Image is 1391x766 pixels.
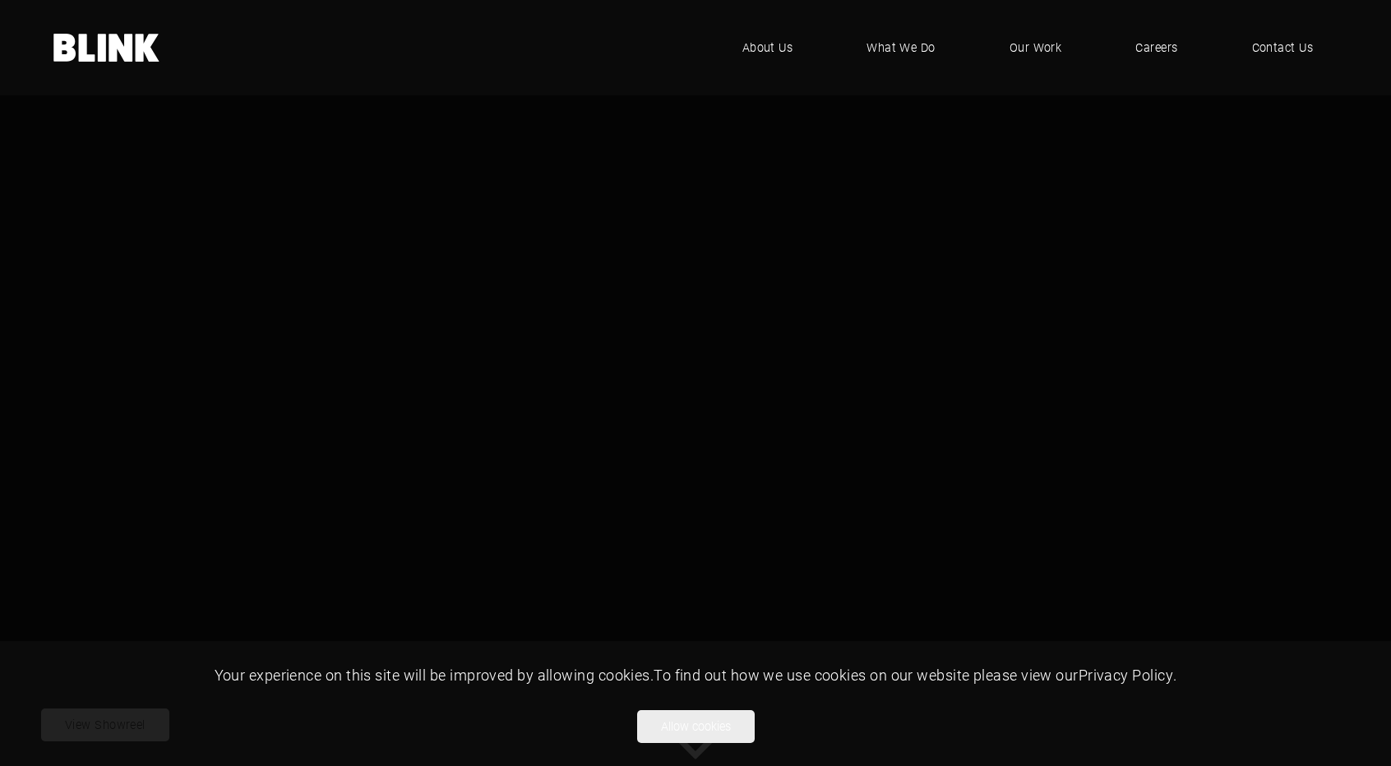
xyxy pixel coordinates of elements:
span: About Us [742,39,793,57]
a: Contact Us [1227,23,1338,72]
span: Our Work [1010,39,1062,57]
span: What We Do [866,39,936,57]
span: Contact Us [1252,39,1314,57]
span: Careers [1135,39,1177,57]
button: Allow cookies [637,710,755,743]
a: Our Work [985,23,1087,72]
a: Privacy Policy [1079,665,1173,685]
a: What We Do [842,23,960,72]
a: About Us [718,23,818,72]
a: Home [53,34,160,62]
span: Your experience on this site will be improved by allowing cookies. To find out how we use cookies... [215,665,1177,685]
a: Careers [1111,23,1202,72]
